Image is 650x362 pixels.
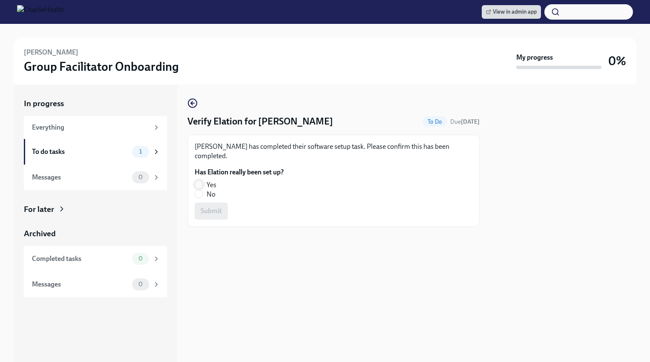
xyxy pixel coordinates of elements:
[24,204,167,215] a: For later
[24,204,54,215] div: For later
[24,246,167,272] a: Completed tasks0
[195,168,284,177] label: Has Elation really been set up?
[24,139,167,165] a: To do tasks1
[32,147,129,156] div: To do tasks
[24,48,78,57] h6: [PERSON_NAME]
[32,173,129,182] div: Messages
[24,98,167,109] a: In progress
[187,115,333,128] h4: Verify Elation for [PERSON_NAME]
[482,5,541,19] a: View in admin app
[24,59,179,74] h3: Group Facilitator Onboarding
[17,5,64,19] img: CharlieHealth
[450,118,480,125] span: Due
[423,119,447,125] span: To Do
[24,228,167,239] a: Archived
[516,53,553,62] strong: My progress
[608,53,626,69] h3: 0%
[133,174,148,180] span: 0
[207,190,216,199] span: No
[24,272,167,297] a: Messages0
[450,118,480,126] span: August 23rd, 2025 09:00
[24,116,167,139] a: Everything
[486,8,537,16] span: View in admin app
[134,148,147,155] span: 1
[24,165,167,190] a: Messages0
[32,254,129,264] div: Completed tasks
[32,280,129,289] div: Messages
[207,180,216,190] span: Yes
[195,142,472,161] p: [PERSON_NAME] has completed their software setup task. Please confirm this has been completed.
[133,255,148,262] span: 0
[461,118,480,125] strong: [DATE]
[133,281,148,287] span: 0
[32,123,149,132] div: Everything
